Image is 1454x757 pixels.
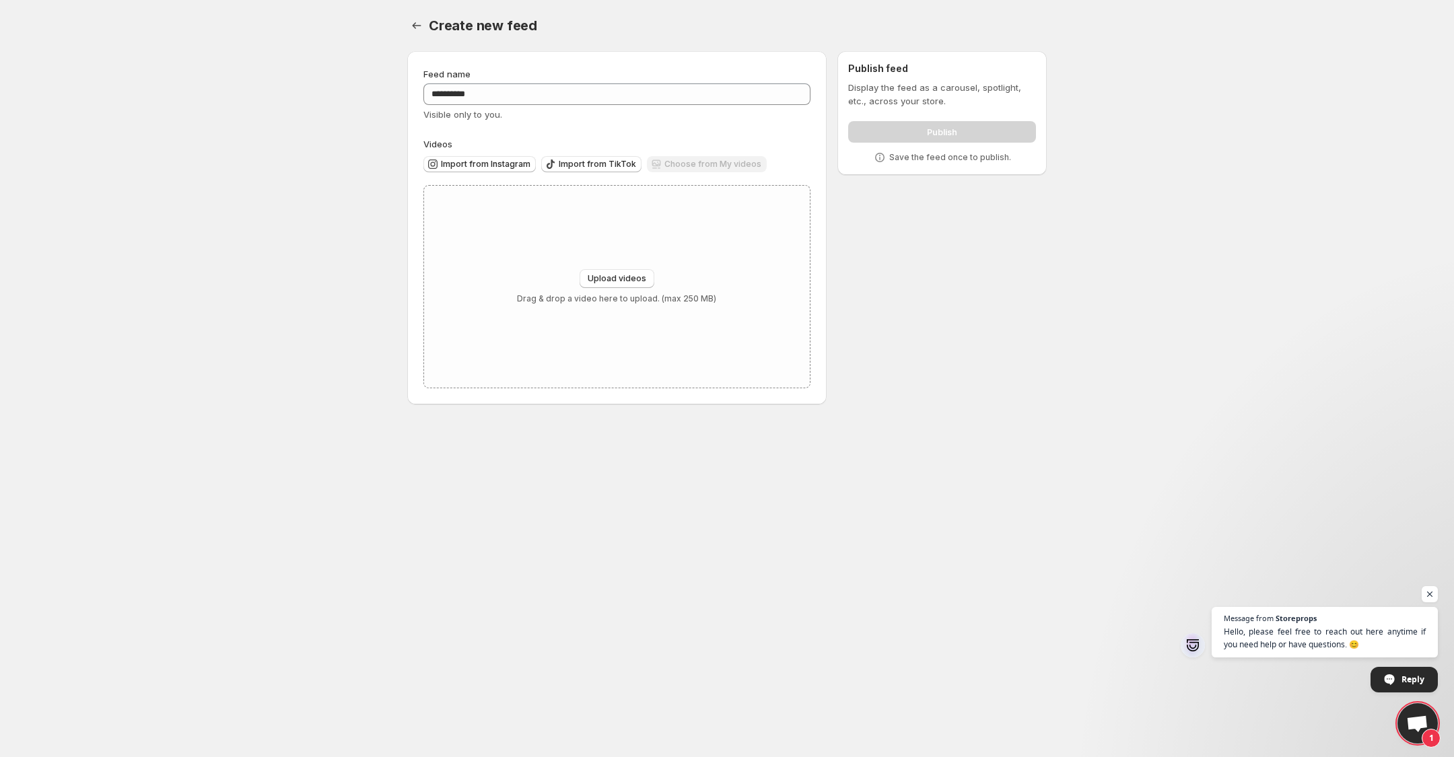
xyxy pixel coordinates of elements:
span: 1 [1422,729,1441,748]
p: Save the feed once to publish. [889,152,1011,163]
span: Visible only to you. [423,109,502,120]
span: Create new feed [429,17,537,34]
p: Display the feed as a carousel, spotlight, etc., across your store. [848,81,1036,108]
span: Storeprops [1276,614,1317,622]
span: Hello, please feel free to reach out here anytime if you need help or have questions. 😊 [1224,625,1426,651]
h2: Publish feed [848,62,1036,75]
button: Import from TikTok [541,156,642,172]
span: Import from Instagram [441,159,530,170]
div: Open chat [1397,703,1438,744]
span: Reply [1401,668,1424,691]
span: Upload videos [588,273,646,284]
span: Import from TikTok [559,159,636,170]
button: Settings [407,16,426,35]
span: Feed name [423,69,471,79]
p: Drag & drop a video here to upload. (max 250 MB) [517,293,716,304]
span: Message from [1224,614,1274,622]
button: Import from Instagram [423,156,536,172]
span: Videos [423,139,452,149]
button: Upload videos [580,269,654,288]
